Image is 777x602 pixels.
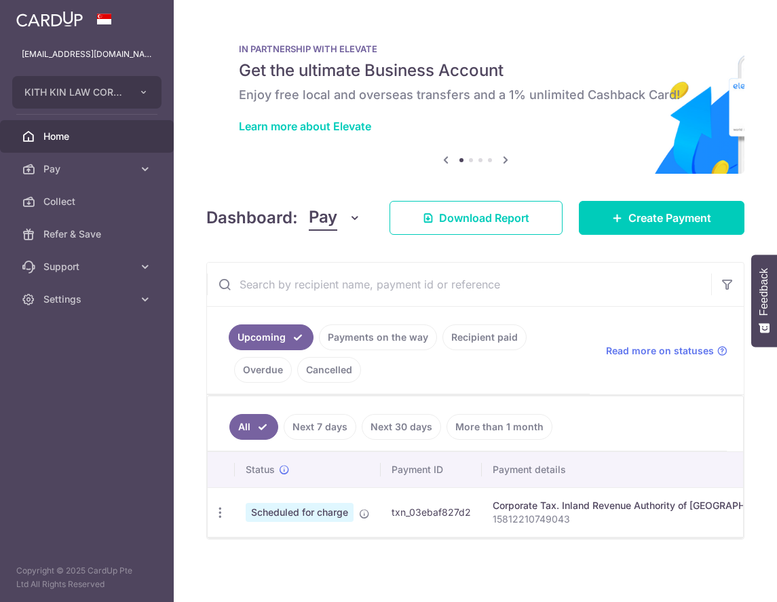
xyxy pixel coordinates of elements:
[390,201,563,235] a: Download Report
[43,130,133,143] span: Home
[579,201,744,235] a: Create Payment
[362,414,441,440] a: Next 30 days
[297,357,361,383] a: Cancelled
[246,503,354,522] span: Scheduled for charge
[239,87,712,103] h6: Enjoy free local and overseas transfers and a 1% unlimited Cashback Card!
[239,119,371,133] a: Learn more about Elevate
[758,268,770,316] span: Feedback
[43,293,133,306] span: Settings
[206,22,744,174] img: Renovation banner
[43,195,133,208] span: Collect
[229,414,278,440] a: All
[751,255,777,347] button: Feedback - Show survey
[43,260,133,274] span: Support
[381,487,482,537] td: txn_03ebaf827d2
[43,162,133,176] span: Pay
[319,324,437,350] a: Payments on the way
[239,60,712,81] h5: Get the ultimate Business Account
[229,324,314,350] a: Upcoming
[284,414,356,440] a: Next 7 days
[309,205,361,231] button: Pay
[24,86,125,99] span: KITH KIN LAW CORPORATION
[606,344,714,358] span: Read more on statuses
[439,210,529,226] span: Download Report
[246,463,275,476] span: Status
[309,205,337,231] span: Pay
[16,11,83,27] img: CardUp
[447,414,552,440] a: More than 1 month
[207,263,711,306] input: Search by recipient name, payment id or reference
[381,452,482,487] th: Payment ID
[628,210,711,226] span: Create Payment
[234,357,292,383] a: Overdue
[12,76,162,109] button: KITH KIN LAW CORPORATION
[606,344,727,358] a: Read more on statuses
[206,206,298,230] h4: Dashboard:
[43,227,133,241] span: Refer & Save
[442,324,527,350] a: Recipient paid
[239,43,712,54] p: IN PARTNERSHIP WITH ELEVATE
[22,48,152,61] p: [EMAIL_ADDRESS][DOMAIN_NAME]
